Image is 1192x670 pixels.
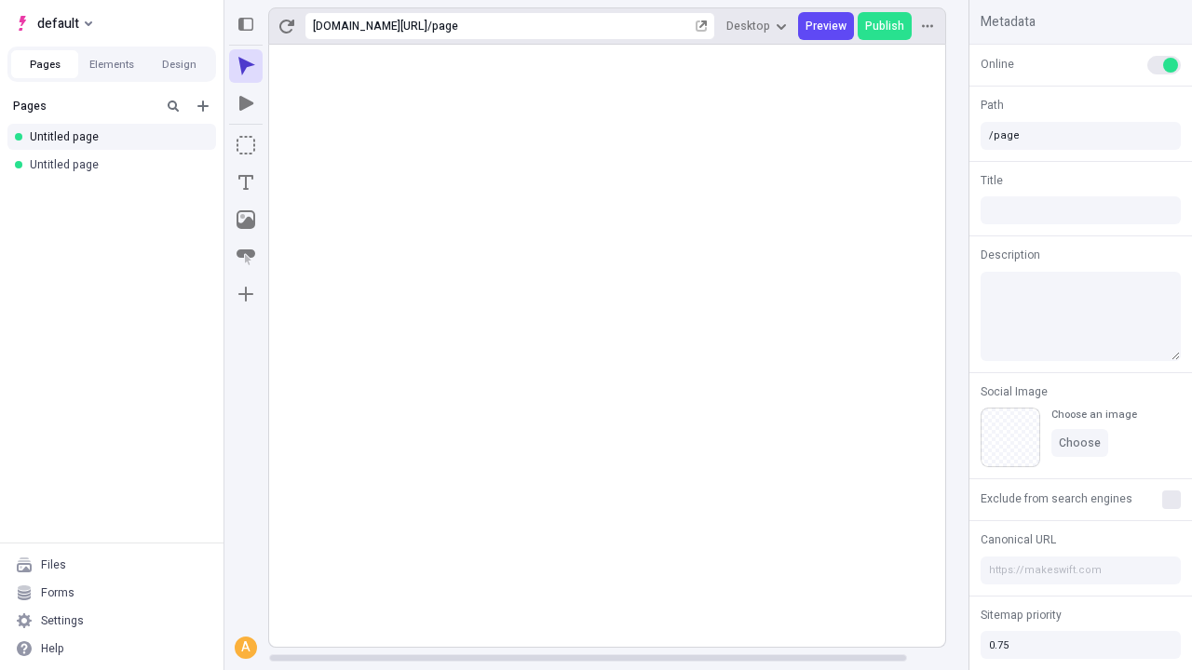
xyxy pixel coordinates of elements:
span: Path [981,97,1004,114]
span: Sitemap priority [981,607,1062,623]
span: Exclude from search engines [981,490,1132,507]
span: Publish [865,19,904,33]
button: Choose [1051,429,1108,457]
div: Help [41,641,64,656]
span: Title [981,172,1003,189]
span: default [37,12,79,34]
span: Description [981,247,1040,263]
button: Design [145,50,212,78]
button: Button [229,240,263,274]
span: Canonical URL [981,531,1056,548]
button: Select site [7,9,100,37]
button: Add new [192,95,214,117]
button: Desktop [719,12,794,40]
div: A [237,638,255,657]
div: [URL][DOMAIN_NAME] [313,19,427,33]
div: Files [41,557,66,572]
span: Desktop [726,19,770,33]
button: Box [229,128,263,162]
span: Preview [806,19,847,33]
button: Text [229,166,263,199]
button: Image [229,203,263,236]
span: Choose [1059,435,1101,450]
div: Choose an image [1051,408,1137,422]
span: Online [981,56,1014,73]
div: Pages [13,99,155,114]
div: Forms [41,585,74,600]
button: Elements [78,50,145,78]
input: https://makeswift.com [981,556,1181,584]
span: Social Image [981,383,1048,400]
div: / [427,19,432,33]
button: Pages [11,50,78,78]
div: Untitled page [30,129,201,144]
div: page [432,19,692,33]
div: Settings [41,613,84,628]
div: Untitled page [30,157,201,172]
button: Publish [858,12,912,40]
button: Preview [798,12,854,40]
